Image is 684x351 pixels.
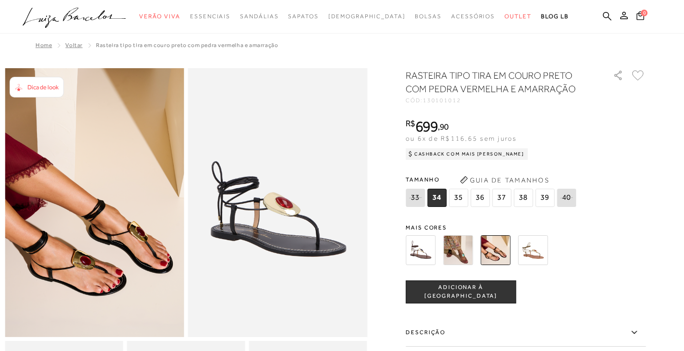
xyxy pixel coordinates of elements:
[406,235,435,265] img: RASTEIRA TIPO TIRA EM COURO CAFÉ COM PEDRA AZUL E AMARRAÇÃO
[406,69,586,96] h1: RASTEIRA TIPO TIRA EM COURO PRETO COM PEDRA VERMELHA E AMARRAÇÃO
[406,319,646,347] label: Descrição
[328,8,406,25] a: noSubCategoriesText
[288,13,318,20] span: Sapatos
[96,42,278,48] span: RASTEIRA TIPO TIRA EM COURO PRETO COM PEDRA VERMELHA E AMARRAÇÃO
[406,134,516,142] span: ou 6x de R$116,65 sem juros
[406,148,528,160] div: Cashback com Mais [PERSON_NAME]
[188,68,368,337] img: image
[514,189,533,207] span: 38
[5,68,184,337] img: image
[541,13,569,20] span: BLOG LB
[415,8,442,25] a: noSubCategoriesText
[518,235,548,265] img: RASTEIRA TIPO TIRA EM COURO VERDE ASPARGO COM PEDRA MARROM E AMARRAÇÃO
[406,119,415,128] i: R$
[440,121,449,132] span: 90
[470,189,490,207] span: 36
[557,189,576,207] span: 40
[451,13,495,20] span: Acessórios
[504,13,531,20] span: Outlet
[456,172,552,188] button: Guia de Tamanhos
[415,13,442,20] span: Bolsas
[406,97,598,103] div: CÓD:
[406,225,646,230] span: Mais cores
[328,13,406,20] span: [DEMOGRAPHIC_DATA]
[504,8,531,25] a: noSubCategoriesText
[406,172,578,187] span: Tamanho
[27,84,59,91] span: Dica de look
[406,280,516,303] button: ADICIONAR À [GEOGRAPHIC_DATA]
[240,13,278,20] span: Sandálias
[449,189,468,207] span: 35
[423,97,461,104] span: 130101012
[65,42,83,48] a: Voltar
[406,283,516,300] span: ADICIONAR À [GEOGRAPHIC_DATA]
[535,189,554,207] span: 39
[451,8,495,25] a: noSubCategoriesText
[36,42,52,48] a: Home
[139,13,180,20] span: Verão Viva
[641,10,648,16] span: 0
[415,118,438,135] span: 699
[480,235,510,265] img: RASTEIRA TIPO TIRA EM COURO PRETO COM PEDRA VERMELHA E AMARRAÇÃO
[541,8,569,25] a: BLOG LB
[443,235,473,265] img: RASTEIRA TIPO TIRA EM COURO CARAMELO COM PEDRA TURQUESA E AMARRAÇÃO
[492,189,511,207] span: 37
[634,11,647,24] button: 0
[190,13,230,20] span: Essenciais
[406,189,425,207] span: 33
[427,189,446,207] span: 34
[438,122,449,131] i: ,
[288,8,318,25] a: noSubCategoriesText
[240,8,278,25] a: noSubCategoriesText
[190,8,230,25] a: noSubCategoriesText
[139,8,180,25] a: noSubCategoriesText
